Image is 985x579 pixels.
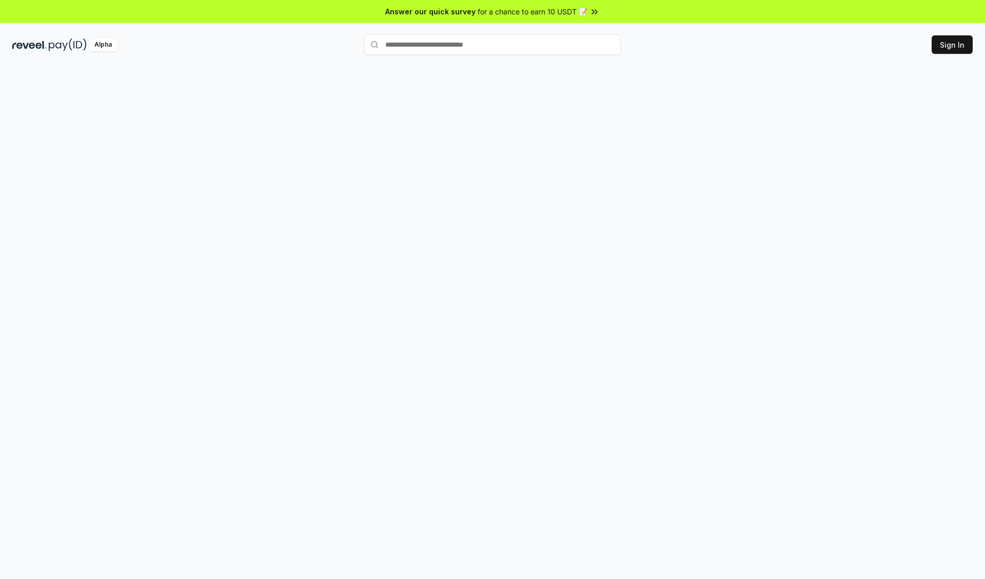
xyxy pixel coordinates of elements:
span: for a chance to earn 10 USDT 📝 [478,6,587,17]
button: Sign In [932,35,973,54]
div: Alpha [89,38,117,51]
img: reveel_dark [12,38,47,51]
img: pay_id [49,38,87,51]
span: Answer our quick survey [385,6,476,17]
